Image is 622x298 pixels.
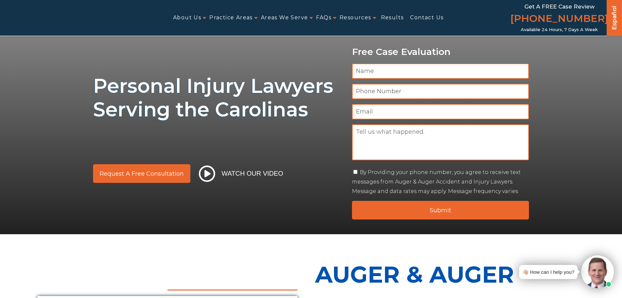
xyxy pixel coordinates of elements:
[261,10,308,25] a: Areas We Serve
[410,10,443,25] a: Contact Us
[352,84,529,99] input: Phone Number
[315,254,585,295] p: Auger & Auger
[173,10,201,25] a: About Us
[100,171,184,177] span: Request a Free Consultation
[352,47,529,57] p: Free Case Evaluation
[352,104,529,119] input: Email
[521,27,598,32] span: Available 24 Hours, 7 Days a Week
[510,11,608,27] a: [PHONE_NUMBER]
[4,10,106,26] img: Auger & Auger Accident and Injury Lawyers Logo
[316,10,331,25] a: FAQs
[352,201,529,219] input: Submit
[197,165,285,182] button: Watch Our Video
[522,268,574,276] div: 👋🏼 How can I help you?
[524,3,595,10] span: Get a FREE Case Review
[93,164,190,183] a: Request a Free Consultation
[581,255,614,288] img: Intaker widget Avatar
[381,10,404,25] a: Results
[352,63,529,79] input: Name
[93,125,284,149] img: sub text
[340,10,371,25] a: Resources
[209,10,253,25] a: Practice Areas
[93,74,344,121] h1: Personal Injury Lawyers Serving the Carolinas
[352,169,521,194] label: By Providing your phone number, you agree to receive text messages from Auger & Auger Accident an...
